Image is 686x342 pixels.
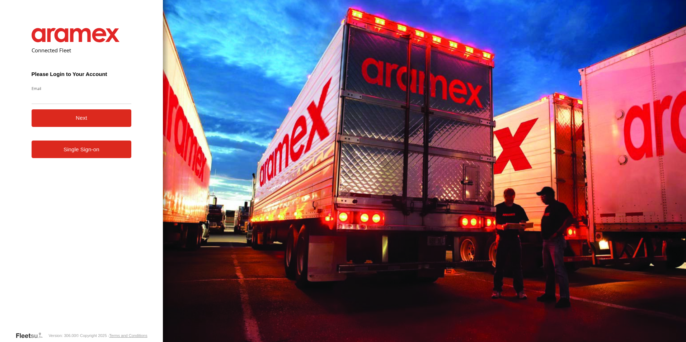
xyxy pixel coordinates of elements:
[32,47,132,54] h2: Connected Fleet
[48,333,76,338] div: Version: 306.00
[15,332,48,339] a: Visit our Website
[32,86,132,91] label: Email
[32,28,120,42] img: Aramex
[32,109,132,127] button: Next
[32,71,132,77] h3: Please Login to Your Account
[109,333,147,338] a: Terms and Conditions
[32,141,132,158] a: Single Sign-on
[76,333,147,338] div: © Copyright 2025 -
